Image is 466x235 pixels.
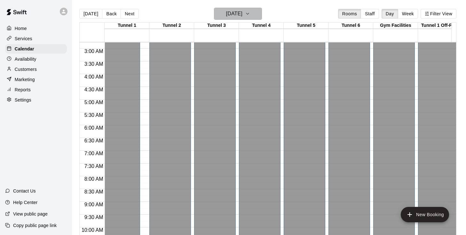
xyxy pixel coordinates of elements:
span: 4:30 AM [83,87,105,92]
span: 6:00 AM [83,125,105,131]
a: Marketing [5,75,67,84]
a: Services [5,34,67,43]
span: 7:30 AM [83,163,105,169]
p: Contact Us [13,188,36,194]
p: Home [15,25,27,32]
span: 4:00 AM [83,74,105,80]
div: Tunnel 3 [194,23,239,29]
span: 3:30 AM [83,61,105,67]
span: 6:30 AM [83,138,105,143]
span: 5:30 AM [83,112,105,118]
p: Help Center [13,199,37,206]
h6: [DATE] [226,9,242,18]
button: [DATE] [79,9,102,19]
span: 8:30 AM [83,189,105,194]
button: Back [102,9,121,19]
a: Availability [5,54,67,64]
span: 9:30 AM [83,215,105,220]
div: Tunnel 4 [239,23,284,29]
div: Tunnel 2 [149,23,194,29]
button: Day [382,9,398,19]
button: Next [121,9,138,19]
p: Calendar [15,46,34,52]
a: Reports [5,85,67,95]
button: Rooms [338,9,361,19]
span: 3:00 AM [83,49,105,54]
p: Marketing [15,76,35,83]
a: Calendar [5,44,67,54]
button: add [401,207,449,222]
div: Tunnel 6 [328,23,373,29]
p: Availability [15,56,36,62]
p: Customers [15,66,37,72]
a: Customers [5,64,67,74]
button: Staff [361,9,379,19]
a: Settings [5,95,67,105]
p: Settings [15,97,31,103]
div: Tunnel 5 [284,23,328,29]
p: Services [15,35,32,42]
span: 5:00 AM [83,100,105,105]
span: 8:00 AM [83,176,105,182]
div: Tunnel 1 [105,23,149,29]
span: 10:00 AM [80,227,105,233]
button: Filter View [421,9,456,19]
a: Home [5,24,67,33]
span: 9:00 AM [83,202,105,207]
span: 7:00 AM [83,151,105,156]
p: View public page [13,211,48,217]
div: Gym Facilities [373,23,418,29]
div: Tunnel 1 Off-Peak [418,23,463,29]
button: Week [398,9,418,19]
p: Copy public page link [13,222,57,229]
p: Reports [15,87,31,93]
button: [DATE] [214,8,262,20]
